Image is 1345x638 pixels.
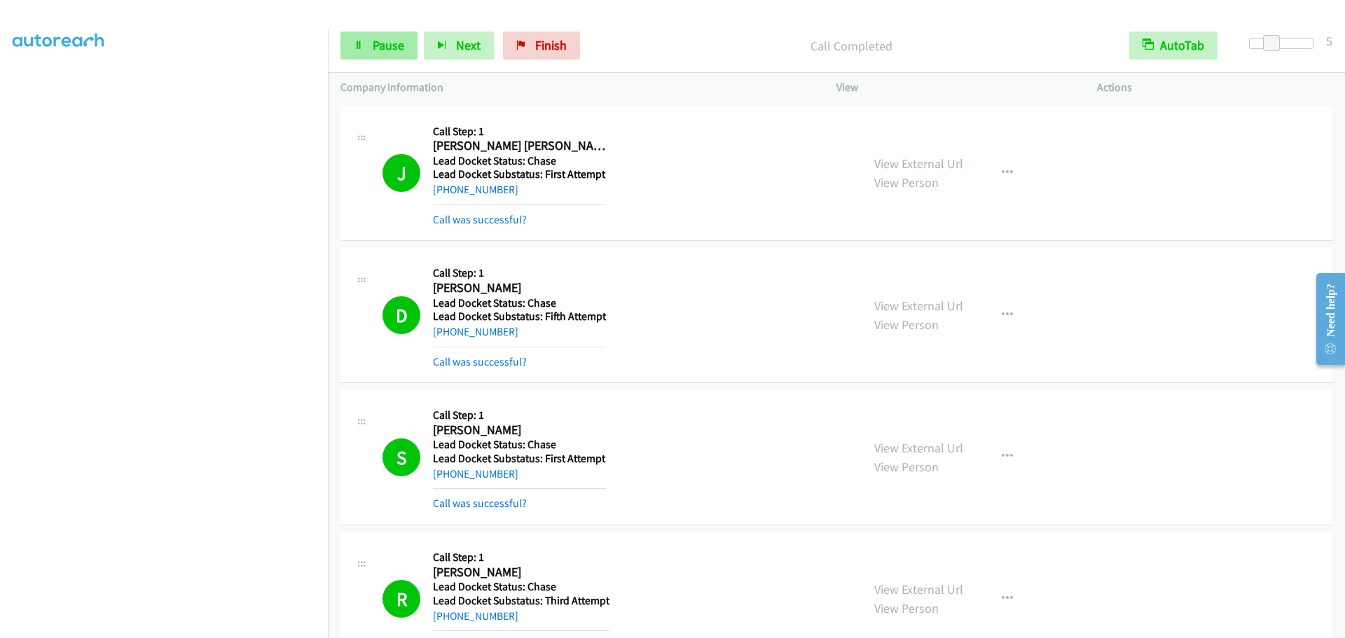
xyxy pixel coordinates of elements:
[373,37,404,53] span: Pause
[1129,32,1218,60] button: AutoTab
[433,280,606,296] h2: [PERSON_NAME]
[874,174,939,190] a: View Person
[340,79,811,96] p: Company Information
[424,32,494,60] button: Next
[456,37,481,53] span: Next
[836,79,1072,96] p: View
[874,600,939,616] a: View Person
[433,154,606,168] h5: Lead Docket Status: Chase
[433,183,518,196] a: [PHONE_NUMBER]
[433,580,609,594] h5: Lead Docket Status: Chase
[433,564,606,581] h2: [PERSON_NAME]
[1326,32,1332,50] div: 5
[1097,79,1332,96] p: Actions
[433,266,606,280] h5: Call Step: 1
[382,580,420,618] h1: R
[535,37,567,53] span: Finish
[433,167,606,181] h5: Lead Docket Substatus: First Attempt
[874,155,963,172] a: View External Url
[433,609,518,623] a: [PHONE_NUMBER]
[340,32,418,60] a: Pause
[1304,263,1345,375] iframe: Resource Center
[433,422,606,438] h2: [PERSON_NAME]
[433,550,609,564] h5: Call Step: 1
[433,310,606,324] h5: Lead Docket Substatus: Fifth Attempt
[433,355,527,368] a: Call was successful?
[874,581,963,597] a: View External Url
[433,438,606,452] h5: Lead Docket Status: Chase
[433,325,518,338] a: [PHONE_NUMBER]
[382,296,420,334] h1: D
[433,125,606,139] h5: Call Step: 1
[874,317,939,333] a: View Person
[433,408,606,422] h5: Call Step: 1
[503,32,580,60] a: Finish
[874,459,939,475] a: View Person
[433,452,606,466] h5: Lead Docket Substatus: First Attempt
[433,594,609,608] h5: Lead Docket Substatus: Third Attempt
[433,296,606,310] h5: Lead Docket Status: Chase
[433,213,527,226] a: Call was successful?
[874,298,963,314] a: View External Url
[382,438,420,476] h1: S
[382,154,420,192] h1: J
[433,467,518,480] a: [PHONE_NUMBER]
[599,36,1104,55] p: Call Completed
[874,440,963,456] a: View External Url
[433,497,527,510] a: Call was successful?
[433,138,606,154] h2: [PERSON_NAME] [PERSON_NAME]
